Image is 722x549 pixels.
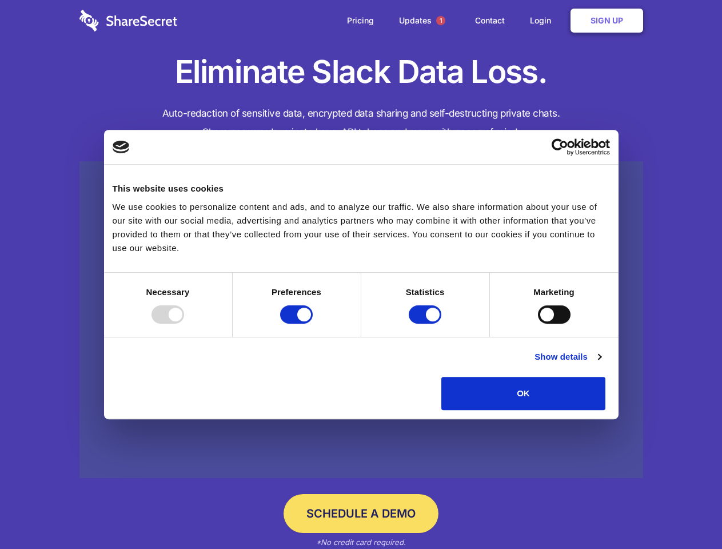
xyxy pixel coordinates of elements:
span: 1 [436,16,445,25]
h1: Eliminate Slack Data Loss. [79,51,643,93]
a: Usercentrics Cookiebot - opens in a new window [510,138,610,156]
img: logo-wordmark-white-trans-d4663122ce5f474addd5e946df7df03e33cb6a1c49d2221995e7729f52c070b2.svg [79,10,177,31]
a: Schedule a Demo [284,494,438,533]
strong: Necessary [146,287,190,297]
a: Show details [534,350,601,364]
a: Contact [464,3,516,38]
strong: Preferences [272,287,321,297]
a: Sign Up [571,9,643,33]
strong: Marketing [533,287,575,297]
strong: Statistics [406,287,445,297]
div: We use cookies to personalize content and ads, and to analyze our traffic. We also share informat... [113,200,610,255]
a: Login [518,3,568,38]
img: logo [113,141,130,153]
div: This website uses cookies [113,182,610,196]
em: *No credit card required. [316,538,406,547]
button: OK [441,377,605,410]
h4: Auto-redaction of sensitive data, encrypted data sharing and self-destructing private chats. Shar... [79,104,643,142]
a: Wistia video thumbnail [79,161,643,479]
a: Pricing [336,3,385,38]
